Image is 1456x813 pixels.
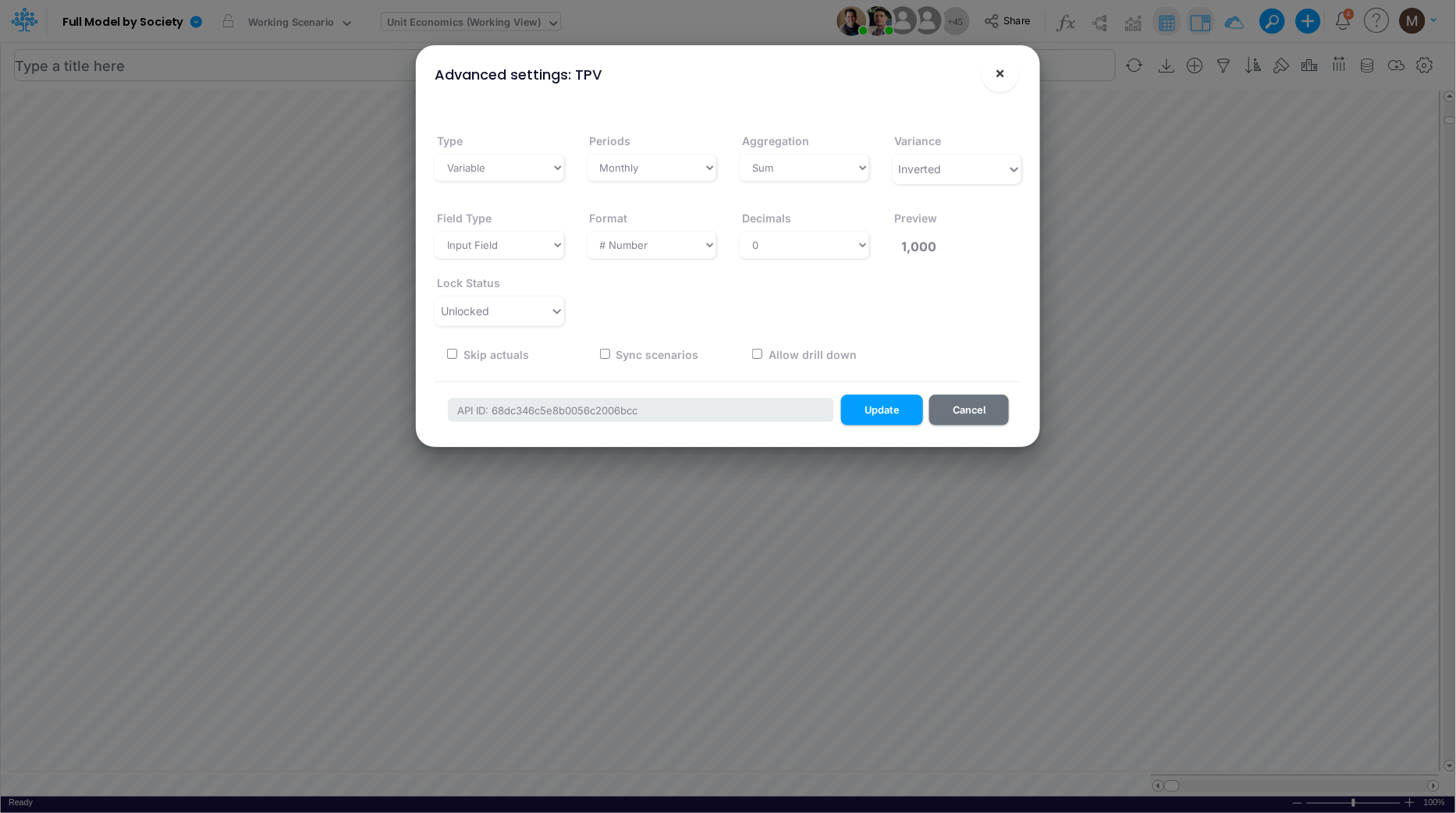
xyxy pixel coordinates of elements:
label: Allow drill down [766,346,857,363]
label: Preview [893,204,938,232]
span: × [996,63,1006,82]
div: Unlocked [441,303,489,319]
label: Format [588,204,628,232]
label: Lock Status [435,269,500,296]
button: Update [841,395,923,425]
label: Aggregation [740,127,809,154]
label: Field Type [435,204,492,232]
span: Unlocked [441,304,489,318]
label: Variance [893,127,942,154]
label: Type [435,127,463,154]
label: Periods [588,127,631,154]
label: Skip actuals [461,346,529,363]
label: Sync scenarios [614,346,699,363]
button: Close [982,55,1019,92]
span: Inverted [899,162,942,176]
label: Decimals [740,204,791,232]
div: Advanced settings: TPV [435,64,602,85]
button: Cancel [929,395,1009,425]
div: Inverted [899,161,942,177]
